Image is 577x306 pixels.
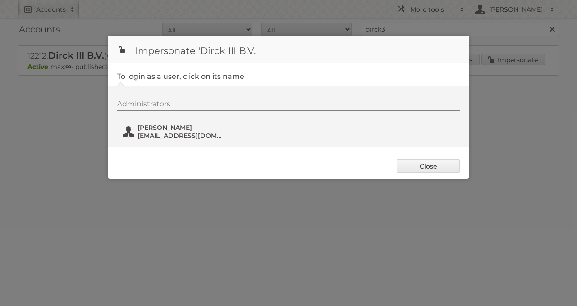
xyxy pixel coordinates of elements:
span: [EMAIL_ADDRESS][DOMAIN_NAME] [137,132,225,140]
span: [PERSON_NAME] [137,123,225,132]
button: [PERSON_NAME] [EMAIL_ADDRESS][DOMAIN_NAME] [122,123,228,141]
legend: To login as a user, click on its name [117,72,244,81]
h1: Impersonate 'Dirck III B.V.' [108,36,469,63]
div: Administrators [117,100,460,111]
a: Close [397,159,460,173]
